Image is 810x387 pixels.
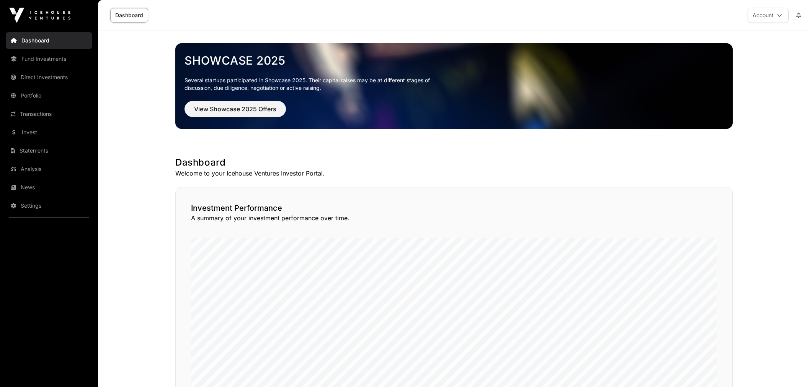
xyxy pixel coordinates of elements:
[185,109,286,116] a: View Showcase 2025 Offers
[175,156,733,169] h1: Dashboard
[191,213,717,223] p: A summary of your investment performance over time.
[110,8,148,23] a: Dashboard
[6,197,92,214] a: Settings
[185,54,723,67] a: Showcase 2025
[194,104,276,114] span: View Showcase 2025 Offers
[6,179,92,196] a: News
[6,50,92,67] a: Fund Investments
[185,76,442,92] p: Several startups participated in Showcase 2025. Their capital raises may be at different stages o...
[175,169,733,178] p: Welcome to your Icehouse Ventures Investor Portal.
[6,161,92,177] a: Analysis
[748,8,789,23] button: Account
[6,87,92,104] a: Portfolio
[185,101,286,117] button: View Showcase 2025 Offers
[175,43,733,129] img: Showcase 2025
[6,124,92,141] a: Invest
[6,69,92,86] a: Direct Investments
[6,106,92,122] a: Transactions
[6,32,92,49] a: Dashboard
[191,203,717,213] h2: Investment Performance
[6,142,92,159] a: Statements
[9,8,70,23] img: Icehouse Ventures Logo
